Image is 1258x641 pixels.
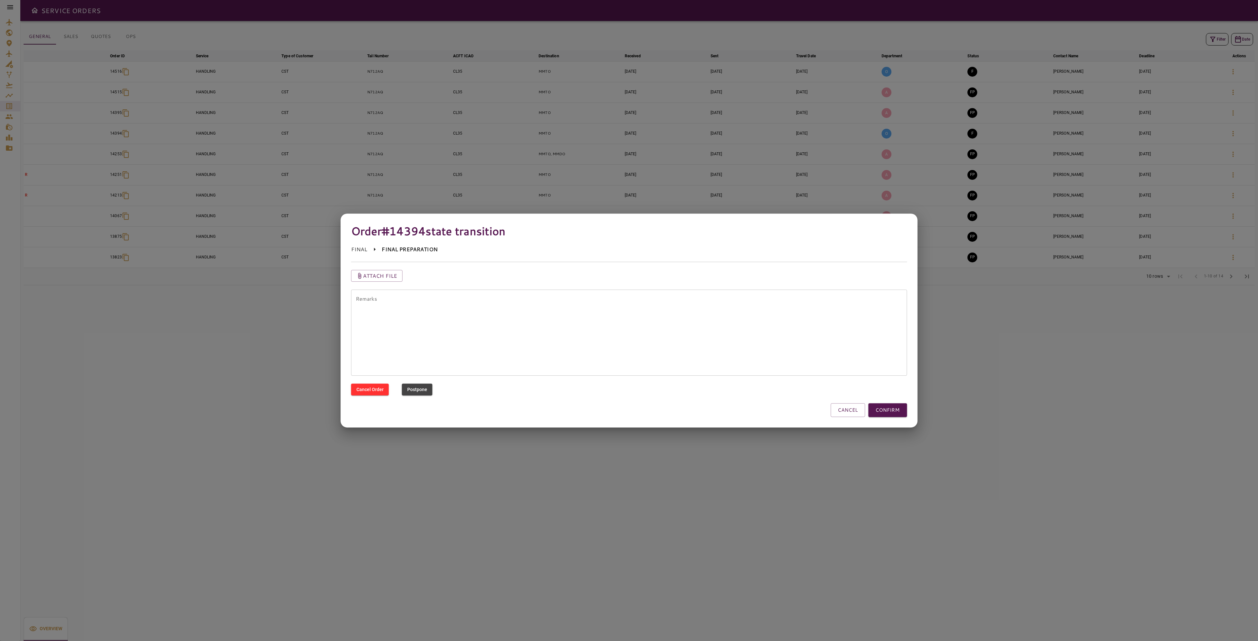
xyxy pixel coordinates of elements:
[830,403,865,417] button: CANCEL
[351,270,403,282] button: Attach file
[363,272,397,280] p: Attach file
[382,246,438,254] p: FINAL PREPARATION
[402,384,432,396] button: Postpone
[351,224,907,238] h4: Order #14394 state transition
[868,403,907,417] button: CONFIRM
[351,246,368,254] p: FINAL
[351,384,389,396] button: Cancel Order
